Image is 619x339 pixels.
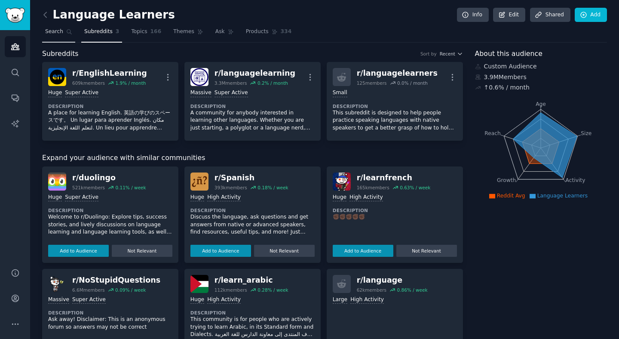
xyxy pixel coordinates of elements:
[48,68,66,86] img: EnglishLearning
[207,194,241,202] div: High Activity
[72,287,105,293] div: 6.6M members
[72,185,105,191] div: 521k members
[190,316,315,339] p: This community is for people who are actively trying to learn Arabic, in its Standard form and Di...
[42,25,75,43] a: Search
[254,245,315,257] button: Not Relevant
[150,28,162,36] span: 166
[170,25,206,43] a: Themes
[48,103,172,109] dt: Description
[190,109,315,132] p: A community for anybody interested in learning other languages. Whether you are just starting, a ...
[475,49,542,59] span: About this audience
[575,8,607,22] a: Add
[116,28,120,36] span: 3
[190,207,315,213] dt: Description
[184,62,321,141] a: languagelearningr/languagelearning3.3Mmembers0.2% / monthMassiveSuper ActiveDescriptionA communit...
[333,207,457,213] dt: Description
[115,80,146,86] div: 1.9 % / month
[333,296,347,304] div: Large
[215,89,248,97] div: Super Active
[475,62,607,71] div: Custom Audience
[333,213,457,221] p: ✊🏿✊🏿✊🏿✊🏿✊🏿
[396,245,457,257] button: Not Relevant
[65,194,98,202] div: Super Active
[497,177,516,183] tspan: Growth
[215,287,247,293] div: 112k members
[115,185,146,191] div: 0.11 % / week
[397,80,428,86] div: 0.0 % / month
[350,296,384,304] div: High Activity
[581,130,591,136] tspan: Size
[440,51,463,57] button: Recent
[215,80,247,86] div: 3.3M members
[215,173,288,183] div: r/ Spanish
[212,25,237,43] a: Ask
[349,194,383,202] div: High Activity
[5,8,25,23] img: GummySearch logo
[327,62,463,141] a: r/languagelearners125members0.0% / monthSmallDescriptionThis subreddit is designed to help people...
[48,310,172,316] dt: Description
[128,25,164,43] a: Topics166
[190,296,204,304] div: Huge
[333,89,347,97] div: Small
[565,177,585,183] tspan: Activity
[190,310,315,316] dt: Description
[72,296,106,304] div: Super Active
[190,245,251,257] button: Add to Audience
[246,28,269,36] span: Products
[42,8,175,22] h2: Language Learners
[115,287,146,293] div: 0.09 % / week
[530,8,570,22] a: Shared
[131,28,147,36] span: Topics
[420,51,437,57] div: Sort by
[48,89,62,97] div: Huge
[357,173,431,183] div: r/ learnfrench
[333,103,457,109] dt: Description
[173,28,194,36] span: Themes
[190,173,208,191] img: Spanish
[72,80,105,86] div: 609k members
[537,193,588,199] span: Language Learners
[333,173,351,191] img: learnfrench
[333,109,457,132] p: This subreddit is designed to help people practice speaking languages with native speakers to get...
[257,287,288,293] div: 0.28 % / week
[397,287,427,293] div: 0.86 % / week
[48,275,66,293] img: NoStupidQuestions
[65,89,98,97] div: Super Active
[81,25,122,43] a: Subreddits3
[257,185,288,191] div: 0.18 % / week
[207,296,241,304] div: High Activity
[333,245,393,257] button: Add to Audience
[42,49,79,59] span: Subreddits
[48,296,69,304] div: Massive
[48,194,62,202] div: Huge
[72,68,147,79] div: r/ EnglishLearning
[42,153,205,163] span: Expand your audience with similar communities
[357,287,386,293] div: 62k members
[48,213,172,236] p: Welcome to r/Duolingo: Explore tips, success stories, and lively discussions on language learning...
[484,130,501,136] tspan: Reach
[457,8,489,22] a: Info
[357,275,428,286] div: r/ language
[84,28,113,36] span: Subreddits
[333,194,346,202] div: Huge
[190,68,208,86] img: languagelearning
[215,28,225,36] span: Ask
[190,213,315,236] p: Discuss the language, ask questions and get answers from native or advanced speakers, find resour...
[72,275,160,286] div: r/ NoStupidQuestions
[357,68,438,79] div: r/ languagelearners
[112,245,172,257] button: Not Relevant
[190,275,208,293] img: learn_arabic
[357,80,387,86] div: 125 members
[475,73,607,82] div: 3.9M Members
[190,194,204,202] div: Huge
[190,89,211,97] div: Massive
[215,68,295,79] div: r/ languagelearning
[440,51,455,57] span: Recent
[281,28,292,36] span: 334
[536,101,546,107] tspan: Age
[484,83,530,92] div: ↑ 0.6 % / month
[215,185,247,191] div: 393k members
[497,193,525,199] span: Reddit Avg
[48,316,172,331] p: Ask away! Disclaimer: This is an anonymous forum so answers may not be correct
[72,173,146,183] div: r/ duolingo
